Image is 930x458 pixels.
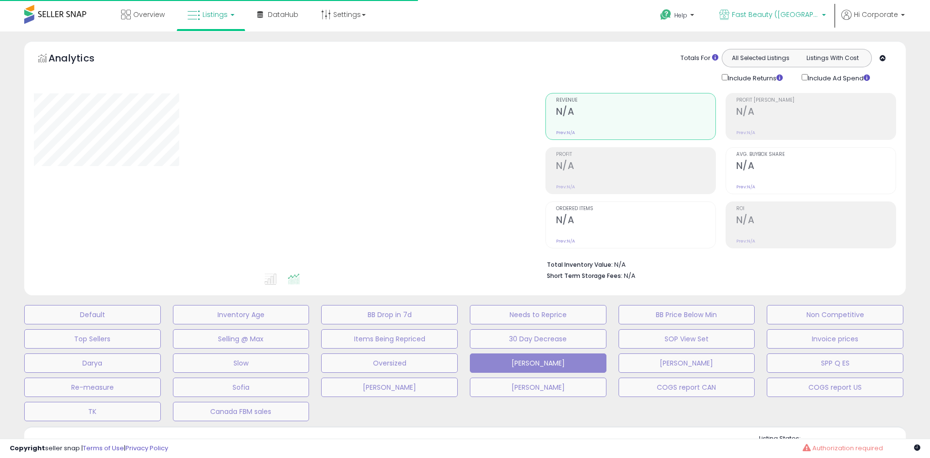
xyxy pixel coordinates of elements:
[674,11,687,19] span: Help
[736,238,755,244] small: Prev: N/A
[794,72,885,83] div: Include Ad Spend
[556,184,575,190] small: Prev: N/A
[841,10,905,31] a: Hi Corporate
[796,52,868,64] button: Listings With Cost
[619,378,755,397] button: COGS report CAN
[321,353,458,373] button: Oversized
[173,329,310,349] button: Selling @ Max
[133,10,165,19] span: Overview
[547,258,889,270] li: N/A
[24,353,161,373] button: Darya
[24,329,161,349] button: Top Sellers
[767,305,903,324] button: Non Competitive
[173,378,310,397] button: Sofia
[10,443,45,453] strong: Copyright
[652,1,704,31] a: Help
[767,329,903,349] button: Invoice prices
[202,10,228,19] span: Listings
[268,10,298,19] span: DataHub
[736,106,896,119] h2: N/A
[556,214,715,228] h2: N/A
[660,9,672,21] i: Get Help
[10,444,168,453] div: seller snap | |
[736,130,755,136] small: Prev: N/A
[736,206,896,212] span: ROI
[714,72,794,83] div: Include Returns
[173,402,310,421] button: Canada FBM sales
[173,353,310,373] button: Slow
[736,98,896,103] span: Profit [PERSON_NAME]
[321,329,458,349] button: Items Being Repriced
[556,130,575,136] small: Prev: N/A
[173,305,310,324] button: Inventory Age
[556,238,575,244] small: Prev: N/A
[547,272,622,280] b: Short Term Storage Fees:
[619,305,755,324] button: BB Price Below Min
[556,106,715,119] h2: N/A
[556,160,715,173] h2: N/A
[24,402,161,421] button: TK
[470,329,606,349] button: 30 Day Decrease
[624,271,635,280] span: N/A
[619,353,755,373] button: [PERSON_NAME]
[321,378,458,397] button: [PERSON_NAME]
[48,51,113,67] h5: Analytics
[619,329,755,349] button: SOP View Set
[732,10,819,19] span: Fast Beauty ([GEOGRAPHIC_DATA])
[321,305,458,324] button: BB Drop in 7d
[24,305,161,324] button: Default
[556,98,715,103] span: Revenue
[556,152,715,157] span: Profit
[556,206,715,212] span: Ordered Items
[470,353,606,373] button: [PERSON_NAME]
[547,260,613,269] b: Total Inventory Value:
[470,305,606,324] button: Needs to Reprice
[725,52,797,64] button: All Selected Listings
[736,184,755,190] small: Prev: N/A
[854,10,898,19] span: Hi Corporate
[681,54,718,63] div: Totals For
[767,378,903,397] button: COGS report US
[736,152,896,157] span: Avg. Buybox Share
[767,353,903,373] button: SPP Q ES
[24,378,161,397] button: Re-measure
[736,160,896,173] h2: N/A
[470,378,606,397] button: [PERSON_NAME]
[736,214,896,228] h2: N/A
